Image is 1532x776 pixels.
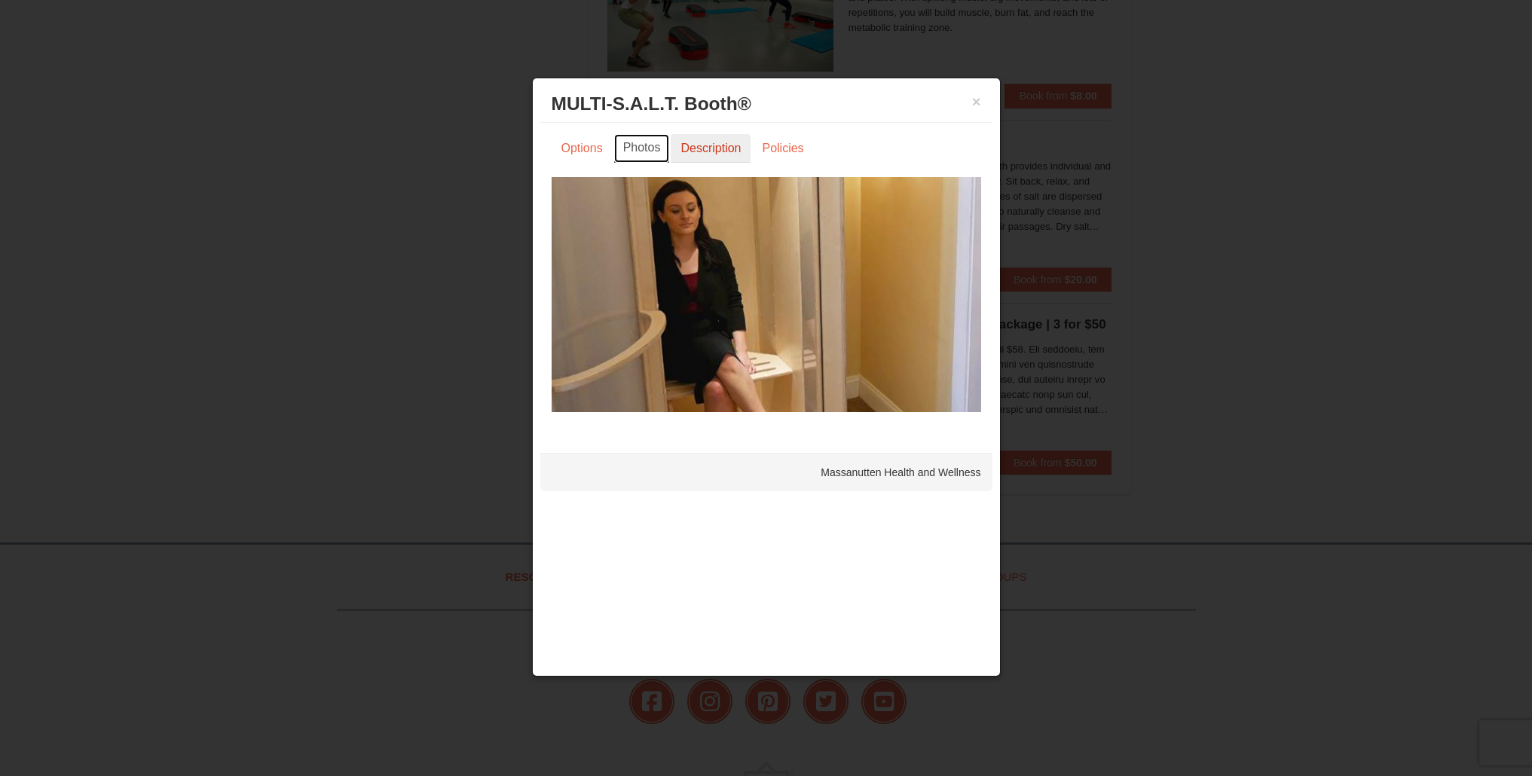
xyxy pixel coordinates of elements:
button: × [972,94,981,109]
div: Massanutten Health and Wellness [540,454,992,491]
a: Description [671,134,751,163]
img: 6619873-480-72cc3260.jpg [552,177,981,412]
h3: MULTI-S.A.L.T. Booth® [552,93,981,115]
a: Options [552,134,613,163]
a: Photos [614,134,670,163]
a: Policies [752,134,813,163]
